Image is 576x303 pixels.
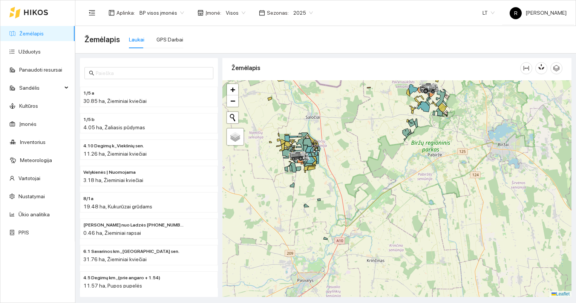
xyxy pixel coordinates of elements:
[226,7,245,18] span: Visos
[231,57,520,79] div: Žemėlapis
[19,103,38,109] a: Kultūros
[230,96,235,106] span: −
[20,157,52,163] a: Meteorologija
[139,7,184,18] span: BP visos įmonės
[227,84,238,95] a: Zoom in
[96,69,209,77] input: Paieška
[18,193,45,199] a: Nustatymai
[18,175,40,181] a: Vartotojai
[83,222,184,229] span: Paškevičiaus Felikso nuo Ladzės (2) 229525-2470 - 2
[83,248,179,255] span: 6.1 Savarinos km., Viekšnių sen.
[109,10,115,16] span: layout
[293,7,313,18] span: 2025
[129,35,144,44] div: Laukai
[227,112,238,123] button: Initiate a new search
[227,95,238,107] a: Zoom out
[18,49,41,55] a: Užduotys
[267,9,289,17] span: Sezonas :
[83,169,136,176] span: Velykienės | Nuomojama
[198,10,204,16] span: shop
[83,256,147,262] span: 31.76 ha, Žieminiai kviečiai
[116,9,135,17] span: Aplinka :
[259,10,265,16] span: calendar
[510,10,567,16] span: [PERSON_NAME]
[18,230,29,236] a: PPIS
[520,62,532,74] button: column-width
[19,121,37,127] a: Įmonės
[19,67,62,73] a: Panaudoti resursai
[83,124,145,130] span: 4.05 ha, Žaliasis pūdymas
[84,5,100,20] button: menu-fold
[20,139,46,145] a: Inventorius
[89,70,94,76] span: search
[83,177,143,183] span: 3.18 ha, Žieminiai kviečiai
[156,35,183,44] div: GPS Darbai
[205,9,221,17] span: Įmonė :
[83,151,147,157] span: 11.26 ha, Žieminiai kviečiai
[514,7,518,19] span: R
[230,85,235,94] span: +
[89,9,95,16] span: menu-fold
[83,116,95,123] span: 1/5 b
[83,195,93,202] span: 8/1a
[83,90,94,97] span: 1/5 a
[83,283,142,289] span: 11.57 ha, Pupos pupelės
[83,274,160,282] span: 4.5 Degimų km., (prie angaro + 1.54)
[83,98,147,104] span: 30.85 ha, Žieminiai kviečiai
[483,7,495,18] span: LT
[84,34,120,46] span: Žemėlapis
[83,142,144,150] span: 4.10 Degimų k., Viekšnių sen.
[551,291,570,297] a: Leaflet
[18,211,50,217] a: Ūkio analitika
[83,230,141,236] span: 0.46 ha, Žieminiai rapsai
[19,31,44,37] a: Žemėlapis
[83,204,152,210] span: 19.48 ha, Kukurūzai grūdams
[19,80,62,95] span: Sandėlis
[227,129,244,145] a: Layers
[521,65,532,71] span: column-width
